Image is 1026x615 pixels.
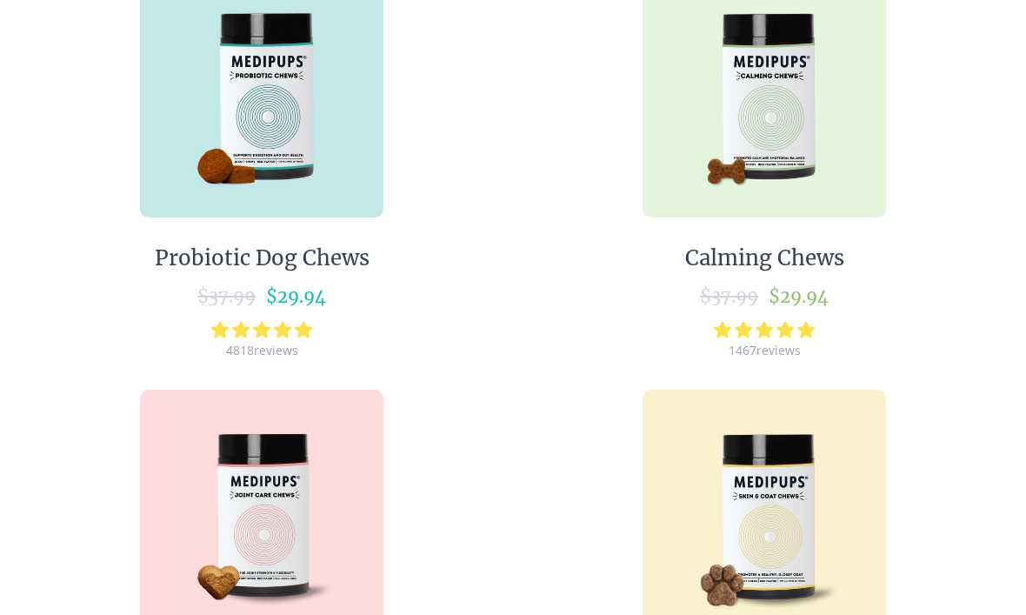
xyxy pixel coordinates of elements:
span: $ 37.99 [197,285,256,307]
span: $ 29.94 [266,285,326,307]
span: $ 29.94 [769,285,829,307]
span: $ 37.99 [700,285,758,307]
div: 1467 reviews [729,342,801,358]
div: Calming Chews [685,245,844,271]
div: 4818 reviews [226,342,298,358]
div: Probiotic Dog Chews [155,245,370,271]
